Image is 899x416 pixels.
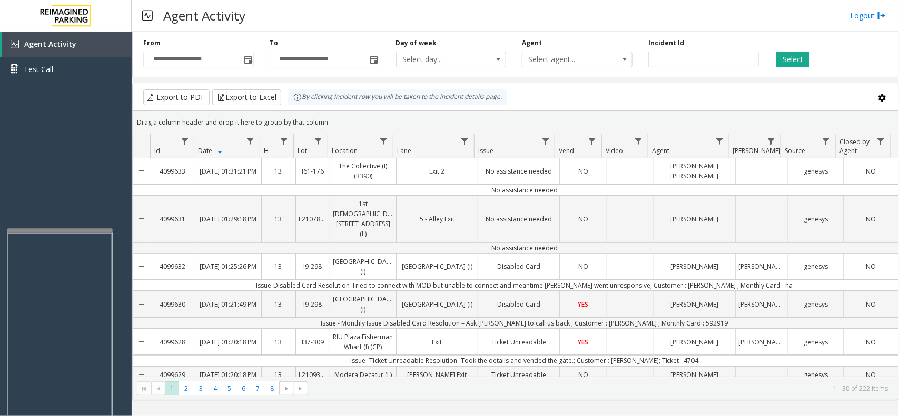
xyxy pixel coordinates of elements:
[578,167,588,176] span: NO
[24,39,76,49] span: Agent Activity
[712,134,726,148] a: Agent Filter Menu
[195,367,261,382] a: [DATE] 01:20:18 PM
[133,192,151,246] a: Collapse Details
[478,164,559,179] a: No assistance needed
[560,334,606,350] a: YES
[788,259,843,274] a: genesys
[262,334,295,350] a: 13
[179,381,193,395] span: Page 2
[654,367,735,382] a: [PERSON_NAME]
[850,10,886,21] a: Logout
[478,367,559,382] a: Ticket Unreadable
[877,10,886,21] img: logout
[195,297,261,312] a: [DATE] 01:21:49 PM
[478,211,559,227] a: No assistance needed
[736,334,788,350] a: [PERSON_NAME]
[198,146,212,155] span: Date
[251,381,265,395] span: Page 7
[874,134,888,148] a: Closed by Agent Filter Menu
[294,381,308,396] span: Go to the last page
[265,381,279,395] span: Page 8
[819,134,833,148] a: Source Filter Menu
[654,158,735,184] a: [PERSON_NAME] [PERSON_NAME]
[538,134,552,148] a: Issue Filter Menu
[195,211,261,227] a: [DATE] 01:29:18 PM
[296,164,330,179] a: I61-176
[397,259,478,274] a: [GEOGRAPHIC_DATA] (I)
[397,52,484,67] span: Select day...
[866,262,876,271] span: NO
[648,38,684,48] label: Incident Id
[458,134,472,148] a: Lane Filter Menu
[143,38,161,48] label: From
[262,211,295,227] a: 13
[133,363,151,387] a: Collapse Details
[151,297,195,312] a: 4099630
[578,300,589,309] span: YES
[866,300,876,309] span: NO
[736,297,788,312] a: [PERSON_NAME]
[279,381,293,396] span: Go to the next page
[560,297,606,312] a: YES
[311,134,325,148] a: Lot Filter Menu
[844,334,898,350] a: NO
[478,334,559,350] a: Ticket Unreadable
[844,297,898,312] a: NO
[733,146,781,155] span: [PERSON_NAME]
[142,3,153,28] img: pageIcon
[560,164,606,179] a: NO
[195,259,261,274] a: [DATE] 01:25:26 PM
[560,367,606,382] a: NO
[785,146,805,155] span: Source
[652,146,669,155] span: Agent
[764,134,778,148] a: Parker Filter Menu
[788,367,843,382] a: genesys
[262,259,295,274] a: 13
[195,334,261,350] a: [DATE] 01:20:18 PM
[296,297,330,312] a: I9-298
[243,134,258,148] a: Date Filter Menu
[297,384,305,393] span: Go to the last page
[397,211,478,227] a: 5 - Alley Exit
[298,146,307,155] span: Lot
[143,89,210,105] button: Export to PDF
[11,40,19,48] img: 'icon'
[270,38,278,48] label: To
[397,297,478,312] a: [GEOGRAPHIC_DATA] (I)
[606,146,623,155] span: Video
[151,259,195,274] a: 4099632
[293,93,302,102] img: infoIcon.svg
[478,146,493,155] span: Issue
[654,334,735,350] a: [PERSON_NAME]
[133,154,151,188] a: Collapse Details
[631,134,646,148] a: Video Filter Menu
[522,52,610,67] span: Select agent...
[560,211,606,227] a: NO
[165,381,179,395] span: Page 1
[654,297,735,312] a: [PERSON_NAME]
[151,280,898,291] td: Issue-Disabled Card Resolution-Tried to connect with MOD but unable to connect and meantime [PERS...
[208,381,222,395] span: Page 4
[478,259,559,274] a: Disabled Card
[222,381,236,395] span: Page 5
[788,211,843,227] a: genesys
[844,211,898,227] a: NO
[654,259,735,274] a: [PERSON_NAME]
[296,334,330,350] a: I37-309
[154,146,160,155] span: Id
[296,259,330,274] a: I9-298
[866,338,876,347] span: NO
[478,297,559,312] a: Disabled Card
[522,38,542,48] label: Agent
[216,147,224,155] span: Sortable
[330,158,396,184] a: The Collective (I) (R390)
[560,259,606,274] a: NO
[177,134,192,148] a: Id Filter Menu
[866,215,876,224] span: NO
[377,134,391,148] a: Location Filter Menu
[151,367,195,382] a: 4099629
[133,134,898,377] div: Data table
[330,329,396,354] a: RIU Plaza Fisherman Wharf (I) (CP)
[2,32,132,57] a: Agent Activity
[788,164,843,179] a: genesys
